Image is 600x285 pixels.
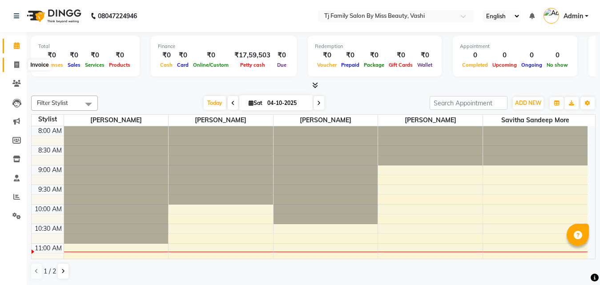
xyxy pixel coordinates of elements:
[519,50,544,60] div: 0
[415,50,435,60] div: ₹0
[315,50,339,60] div: ₹0
[362,62,387,68] span: Package
[36,126,64,136] div: 8:00 AM
[238,62,267,68] span: Petty cash
[158,50,175,60] div: ₹0
[158,43,290,50] div: Finance
[275,62,289,68] span: Due
[107,50,133,60] div: ₹0
[169,115,273,126] span: [PERSON_NAME]
[265,96,309,110] input: 2025-10-04
[544,50,570,60] div: 0
[33,205,64,214] div: 10:00 AM
[204,96,226,110] span: Today
[315,43,435,50] div: Redemption
[231,50,274,60] div: ₹17,59,503
[32,115,64,124] div: Stylist
[23,4,84,28] img: logo
[490,50,519,60] div: 0
[460,62,490,68] span: Completed
[83,50,107,60] div: ₹0
[107,62,133,68] span: Products
[564,12,583,21] span: Admin
[64,115,169,126] span: [PERSON_NAME]
[38,50,65,60] div: ₹0
[28,60,51,70] div: Invoice
[246,100,265,106] span: Sat
[515,100,541,106] span: ADD NEW
[415,62,435,68] span: Wallet
[98,4,137,28] b: 08047224946
[490,62,519,68] span: Upcoming
[191,50,231,60] div: ₹0
[460,50,490,60] div: 0
[37,99,68,106] span: Filter Stylist
[36,185,64,194] div: 9:30 AM
[274,50,290,60] div: ₹0
[44,267,56,276] span: 1 / 2
[460,43,570,50] div: Appointment
[175,62,191,68] span: Card
[33,244,64,253] div: 11:00 AM
[430,96,507,110] input: Search Appointment
[65,62,83,68] span: Sales
[274,115,378,126] span: [PERSON_NAME]
[38,43,133,50] div: Total
[339,62,362,68] span: Prepaid
[387,62,415,68] span: Gift Cards
[65,50,83,60] div: ₹0
[339,50,362,60] div: ₹0
[544,8,559,24] img: Admin
[378,115,483,126] span: [PERSON_NAME]
[36,165,64,175] div: 9:00 AM
[519,62,544,68] span: Ongoing
[513,97,544,109] button: ADD NEW
[175,50,191,60] div: ₹0
[158,62,175,68] span: Cash
[483,115,588,126] span: savitha sandeep more
[387,50,415,60] div: ₹0
[36,146,64,155] div: 8:30 AM
[315,62,339,68] span: Voucher
[83,62,107,68] span: Services
[544,62,570,68] span: No show
[33,224,64,233] div: 10:30 AM
[362,50,387,60] div: ₹0
[191,62,231,68] span: Online/Custom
